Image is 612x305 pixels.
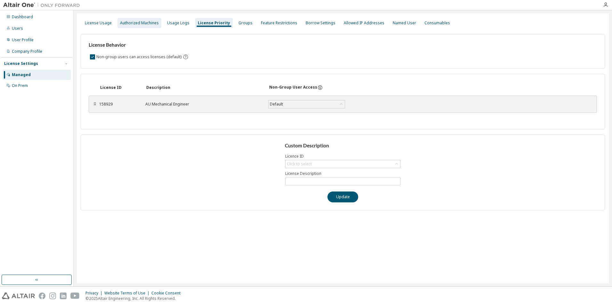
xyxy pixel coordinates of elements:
div: On Prem [12,83,28,88]
div: ⠿ [93,102,97,107]
div: Borrow Settings [306,20,335,26]
label: Non-group users can access licenses (default) [96,53,183,61]
div: Authorized Machines [120,20,159,26]
div: License ID [100,85,139,90]
div: Consumables [424,20,450,26]
div: Privacy [85,291,104,296]
div: Named User [393,20,416,26]
img: altair_logo.svg [2,293,35,299]
div: AU Mechanical Engineer [145,102,261,107]
label: License Description [285,171,400,176]
svg: By default any user not assigned to any group can access any license. Turn this setting off to di... [183,54,189,60]
h3: License Behavior [89,42,188,48]
div: Users [12,26,23,31]
div: Non-Group User Access [269,85,317,90]
div: Cookie Consent [151,291,184,296]
div: Feature Restrictions [261,20,297,26]
div: License Priority [198,20,230,26]
div: Default [269,101,284,108]
div: Website Terms of Use [104,291,151,296]
p: © 2025 Altair Engineering, Inc. All Rights Reserved. [85,296,184,301]
div: License Usage [85,20,112,26]
div: Description [146,85,262,90]
button: Update [327,192,358,202]
img: linkedin.svg [60,293,67,299]
h3: Custom Description [285,143,401,149]
div: Allowed IP Addresses [344,20,384,26]
div: Click to select [286,160,400,168]
div: 158929 [99,102,138,107]
div: Groups [238,20,253,26]
div: Default [269,100,345,108]
div: Company Profile [12,49,42,54]
div: Managed [12,72,31,77]
img: youtube.svg [70,293,80,299]
div: User Profile [12,37,34,43]
img: Altair One [3,2,83,8]
img: facebook.svg [39,293,45,299]
label: Licence ID [285,154,400,159]
div: Click to select [287,161,312,167]
div: Usage Logs [167,20,189,26]
div: License Settings [4,61,38,66]
img: instagram.svg [49,293,56,299]
div: Dashboard [12,14,33,20]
